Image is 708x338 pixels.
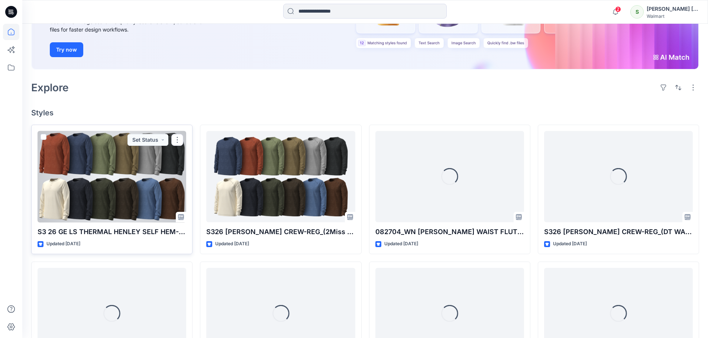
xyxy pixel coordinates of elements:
[544,227,693,237] p: S326 [PERSON_NAME] CREW-REG_(DT WAFFLE)-Opt-1
[38,131,186,223] a: S3 26 GE LS THERMAL HENLEY SELF HEM-(REG)_(2Miss Waffle)-Opt-1
[647,13,699,19] div: Walmart
[38,227,186,237] p: S3 26 GE LS THERMAL HENLEY SELF HEM-(REG)_(2Miss Waffle)-Opt-1
[384,240,418,248] p: Updated [DATE]
[630,5,644,19] div: S​
[375,227,524,237] p: 082704_WN [PERSON_NAME] WAIST FLUTTER DRESS
[615,6,621,12] span: 2
[31,108,699,117] h4: Styles
[206,131,355,223] a: S326 RAGLON CREW-REG_(2Miss Waffle)-Opt-2
[50,42,83,57] button: Try now
[31,82,69,93] h2: Explore
[647,4,699,13] div: [PERSON_NAME] ​[PERSON_NAME]
[206,227,355,237] p: S326 [PERSON_NAME] CREW-REG_(2Miss Waffle)-Opt-2
[50,18,217,33] div: Use text or image search to quickly locate relevant, editable .bw files for faster design workflows.
[215,240,249,248] p: Updated [DATE]
[46,240,80,248] p: Updated [DATE]
[553,240,587,248] p: Updated [DATE]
